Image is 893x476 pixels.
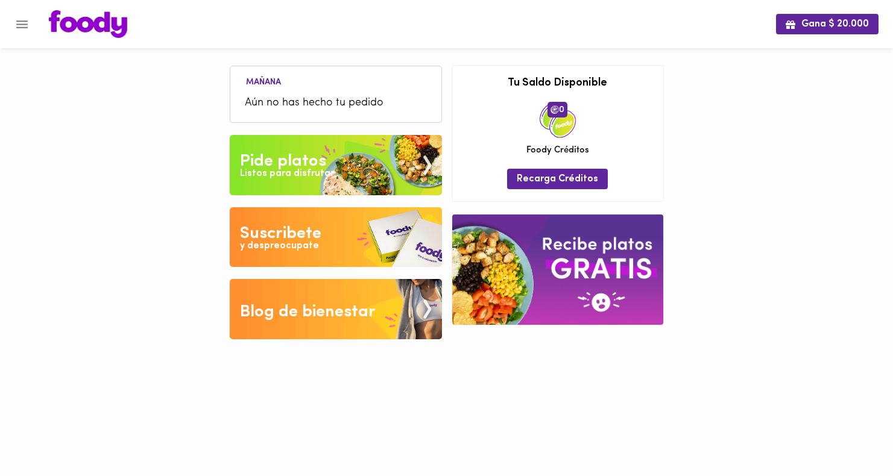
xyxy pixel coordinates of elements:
button: Recarga Créditos [507,169,608,189]
span: 0 [547,102,567,117]
span: Aún no has hecho tu pedido [245,95,427,111]
div: Suscribete [240,222,321,246]
img: foody-creditos.png [551,105,559,114]
img: Disfruta bajar de peso [230,207,442,268]
div: y despreocupate [240,239,319,253]
img: Blog de bienestar [230,279,442,339]
div: Blog de bienestar [240,300,376,324]
li: Mañana [236,75,291,87]
span: Foody Créditos [526,144,589,157]
div: Listos para disfrutar [240,167,334,181]
img: Pide un Platos [230,135,442,195]
img: logo.png [49,10,127,38]
span: Recarga Créditos [517,174,598,185]
h3: Tu Saldo Disponible [461,78,654,90]
img: credits-package.png [540,102,576,138]
button: Menu [7,10,37,39]
span: Gana $ 20.000 [786,19,869,30]
img: referral-banner.png [452,215,663,325]
button: Gana $ 20.000 [776,14,879,34]
div: Pide platos [240,149,326,174]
